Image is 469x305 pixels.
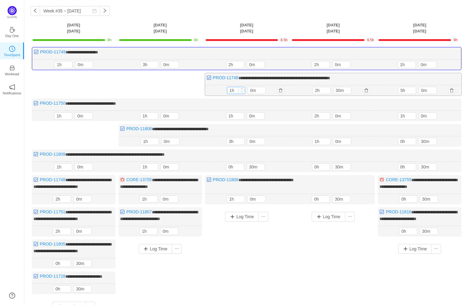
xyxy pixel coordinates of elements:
[30,6,40,16] button: icon: left
[5,33,19,39] p: Day One
[363,87,370,94] button: icon: delete
[33,101,38,106] img: 10318
[4,52,20,58] p: TimeSpent
[345,212,355,222] button: icon: ellipsis
[9,27,15,33] i: icon: coffee
[108,38,111,42] span: 8h
[34,49,39,54] img: 10318
[33,242,38,246] img: 10318
[120,209,125,214] img: 10318
[241,88,243,90] i: icon: up
[386,209,411,214] a: PROD-11616
[5,71,19,77] p: Workload
[40,274,65,279] a: PROD-11728
[238,90,245,94] span: Decrease Value
[9,29,15,35] a: icon: coffeeDay One
[120,126,125,131] img: 10318
[9,86,15,92] a: icon: notificationNotifications
[8,6,17,15] img: Quantify
[40,177,65,182] a: PROD-11748
[213,75,238,80] a: PROD-11748
[172,244,182,254] button: icon: ellipsis
[33,209,38,214] img: 10318
[386,177,411,182] a: CORE-13755
[207,75,211,80] img: 10318
[40,209,65,214] a: PROD-11751
[238,87,245,90] span: Increase Value
[40,6,100,16] input: Select a week
[9,48,15,54] a: icon: clock-circleTimeSpent
[376,22,463,34] th: [DATE] [DATE]
[120,177,125,182] img: 10303
[280,38,287,42] span: 8.5h
[204,22,290,34] th: [DATE] [DATE]
[194,38,198,42] span: 8h
[33,177,38,182] img: 10318
[40,152,65,157] a: PROD-11809
[117,22,204,34] th: [DATE] [DATE]
[312,212,345,222] button: Log Time
[33,152,38,157] img: 10318
[126,209,152,214] a: PROD-11807
[454,38,457,42] span: 9h
[33,274,38,279] img: 10318
[431,244,441,254] button: icon: ellipsis
[241,91,243,93] i: icon: down
[258,212,268,222] button: icon: ellipsis
[277,87,284,94] button: icon: delete
[139,244,172,254] button: Log Time
[213,177,238,182] a: PROD-11806
[92,9,97,13] i: icon: calendar
[379,177,384,182] img: 10303
[9,84,15,90] i: icon: notification
[448,87,455,94] button: icon: delete
[100,6,110,16] button: icon: right
[40,242,65,246] a: PROD-11805
[9,46,15,52] i: icon: clock-circle
[40,101,65,106] a: PROD-11750
[9,67,15,73] a: icon: inboxWorkload
[367,38,374,42] span: 9.5h
[9,293,15,299] a: icon: question-circle
[290,22,376,34] th: [DATE] [DATE]
[225,212,259,222] button: Log Time
[9,65,15,71] i: icon: inbox
[40,49,66,54] a: PROD-11749
[126,177,152,182] a: CORE-13755
[398,244,432,254] button: Log Time
[126,126,152,131] a: PROD-11808
[3,90,21,96] p: Notifications
[207,177,211,182] img: 10318
[30,22,117,34] th: [DATE] [DATE]
[7,15,17,19] p: Quantify
[379,209,384,214] img: 10318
